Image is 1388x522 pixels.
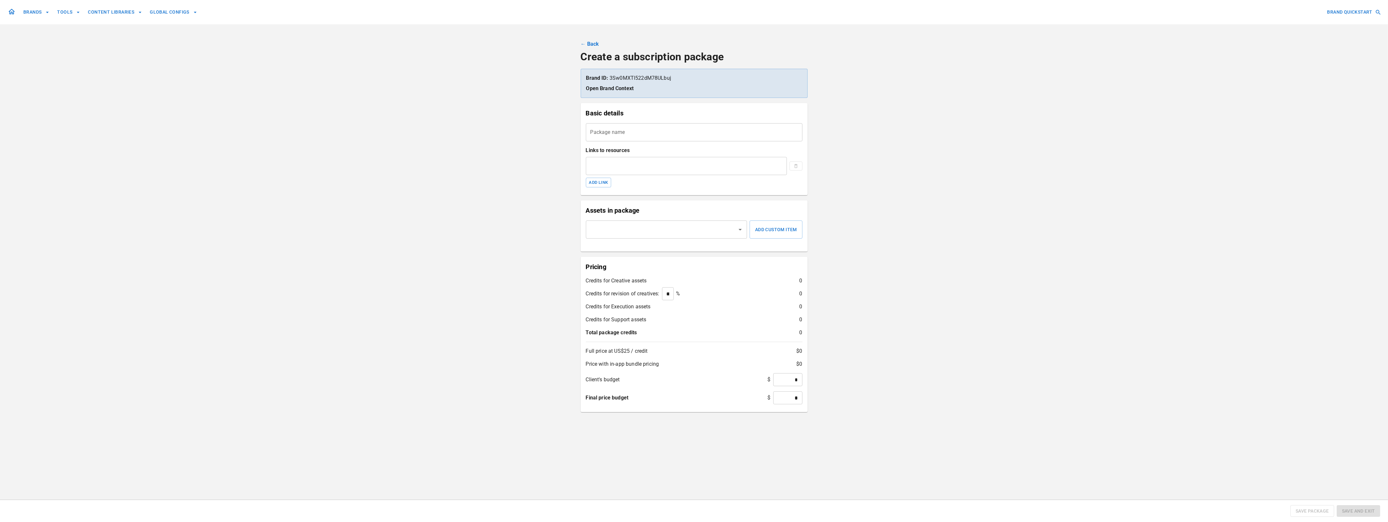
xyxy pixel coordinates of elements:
p: Pricing [586,262,802,272]
p: $ 0 [796,360,802,368]
p: 3Sw0MXTl522dM78ULbuj [586,74,802,82]
button: BRANDS [21,6,52,18]
p: 0 [799,290,802,298]
p: Full price at US$25 / credit [586,347,648,355]
p: Credits for revision of creatives: [586,290,659,298]
button: CONTENT LIBRARIES [85,6,145,18]
p: 0 [799,316,802,324]
p: 0 [799,329,802,337]
p: Credits for Support assets [586,316,647,324]
p: Final price budget [586,394,629,402]
p: % [676,290,680,298]
button: Open [736,225,745,234]
p: Assets in package [586,206,802,215]
h4: Create a subscription package [581,51,808,64]
button: BRAND QUICKSTART [1325,6,1383,18]
p: 0 [799,303,802,311]
button: GLOBAL CONFIGS [147,6,200,18]
p: Credits for Creative assets [586,277,647,285]
p: $ 0 [796,347,802,355]
p: Total package credits [586,329,637,337]
button: TOOLS [54,6,83,18]
p: Client's budget [586,376,620,384]
p: Credits for Execution assets [586,303,651,311]
p: $ [767,376,770,384]
button: Add Link [586,178,611,188]
a: Open Brand Context [586,85,634,91]
strong: Brand ID: [586,75,608,81]
p: Links to resources [586,147,802,154]
a: ← Back [581,40,599,48]
p: Basic details [586,108,802,118]
button: Add Custom Item [750,220,802,239]
p: $ [767,394,770,402]
p: 0 [799,277,802,285]
p: Price with in-app bundle pricing [586,360,659,368]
